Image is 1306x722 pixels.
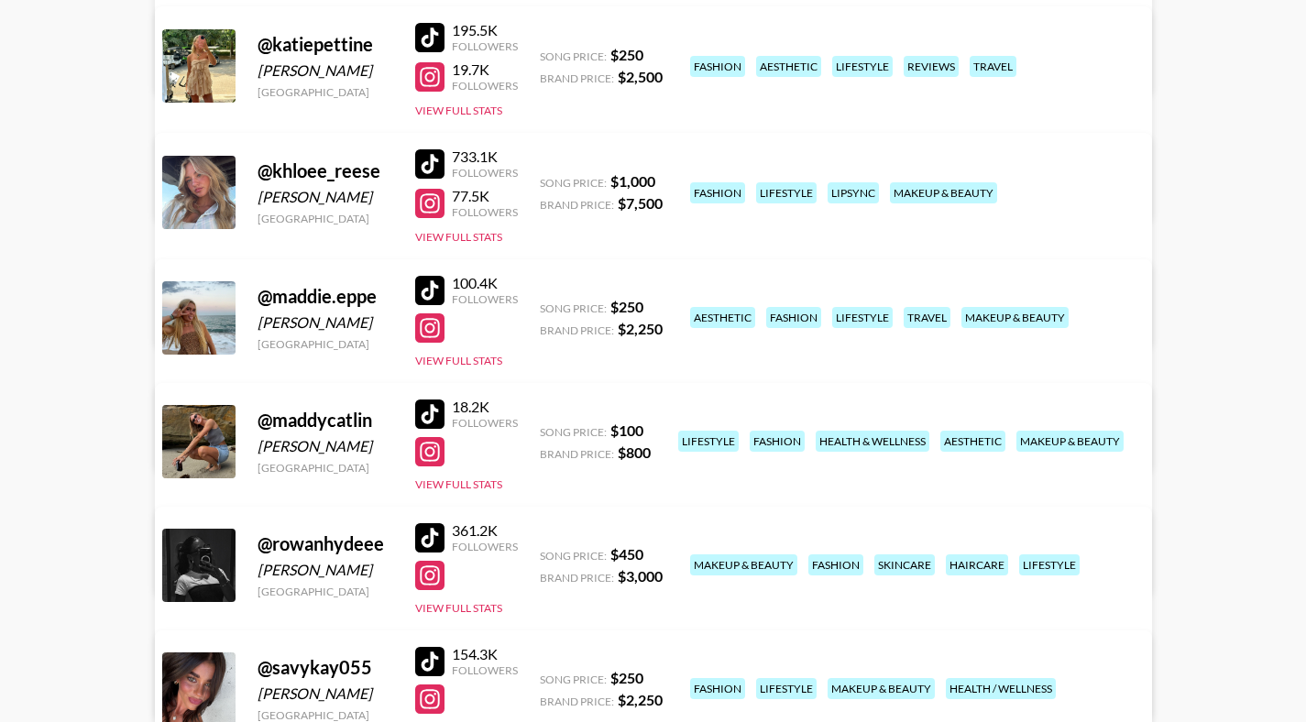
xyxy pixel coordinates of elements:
button: View Full Stats [415,104,502,117]
div: skincare [874,554,935,575]
strong: $ 1,000 [610,172,655,190]
div: 18.2K [452,398,518,416]
div: fashion [690,678,745,699]
strong: $ 250 [610,46,643,63]
div: [PERSON_NAME] [258,684,393,703]
div: health & wellness [816,431,929,452]
div: Followers [452,663,518,677]
div: makeup & beauty [690,554,797,575]
strong: $ 7,500 [618,194,663,212]
div: 154.3K [452,645,518,663]
div: Followers [452,205,518,219]
button: View Full Stats [415,354,502,367]
div: reviews [904,56,959,77]
div: aesthetic [690,307,755,328]
span: Song Price: [540,49,607,63]
strong: $ 800 [618,443,651,461]
div: health / wellness [946,678,1056,699]
div: @ maddie.eppe [258,285,393,308]
div: @ savykay055 [258,656,393,679]
div: Followers [452,540,518,553]
span: Brand Price: [540,71,614,85]
div: [PERSON_NAME] [258,188,393,206]
button: View Full Stats [415,230,502,244]
div: 77.5K [452,187,518,205]
div: @ katiepettine [258,33,393,56]
strong: $ 250 [610,669,643,686]
div: fashion [766,307,821,328]
div: makeup & beauty [828,678,935,699]
div: [GEOGRAPHIC_DATA] [258,85,393,99]
span: Song Price: [540,176,607,190]
strong: $ 450 [610,545,643,563]
div: 100.4K [452,274,518,292]
span: Brand Price: [540,447,614,461]
div: fashion [750,431,805,452]
div: [GEOGRAPHIC_DATA] [258,461,393,475]
strong: $ 3,000 [618,567,663,585]
div: haircare [946,554,1008,575]
div: [PERSON_NAME] [258,313,393,332]
strong: $ 100 [610,421,643,439]
div: 195.5K [452,21,518,39]
div: [GEOGRAPHIC_DATA] [258,708,393,722]
span: Song Price: [540,549,607,563]
span: Song Price: [540,673,607,686]
div: @ khloee_reese [258,159,393,182]
div: [PERSON_NAME] [258,561,393,579]
div: lifestyle [832,56,893,77]
div: [PERSON_NAME] [258,437,393,455]
div: Followers [452,292,518,306]
span: Song Price: [540,425,607,439]
div: Followers [452,79,518,93]
div: lifestyle [756,182,817,203]
div: @ rowanhydeee [258,532,393,555]
div: Followers [452,416,518,430]
strong: $ 2,250 [618,691,663,708]
strong: $ 2,250 [618,320,663,337]
button: View Full Stats [415,601,502,615]
div: [GEOGRAPHIC_DATA] [258,212,393,225]
div: fashion [808,554,863,575]
div: fashion [690,56,745,77]
div: [GEOGRAPHIC_DATA] [258,585,393,598]
div: travel [970,56,1016,77]
div: 733.1K [452,148,518,166]
div: [PERSON_NAME] [258,61,393,80]
div: 19.7K [452,60,518,79]
span: Brand Price: [540,695,614,708]
strong: $ 2,500 [618,68,663,85]
div: makeup & beauty [961,307,1069,328]
span: Brand Price: [540,323,614,337]
div: makeup & beauty [890,182,997,203]
div: Followers [452,39,518,53]
span: Brand Price: [540,198,614,212]
span: Brand Price: [540,571,614,585]
div: lipsync [828,182,879,203]
div: lifestyle [756,678,817,699]
div: lifestyle [678,431,739,452]
div: travel [904,307,950,328]
strong: $ 250 [610,298,643,315]
div: lifestyle [1019,554,1080,575]
button: View Full Stats [415,477,502,491]
div: aesthetic [940,431,1005,452]
div: 361.2K [452,521,518,540]
div: aesthetic [756,56,821,77]
div: Followers [452,166,518,180]
div: [GEOGRAPHIC_DATA] [258,337,393,351]
div: fashion [690,182,745,203]
span: Song Price: [540,301,607,315]
div: lifestyle [832,307,893,328]
div: makeup & beauty [1016,431,1124,452]
div: @ maddycatlin [258,409,393,432]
